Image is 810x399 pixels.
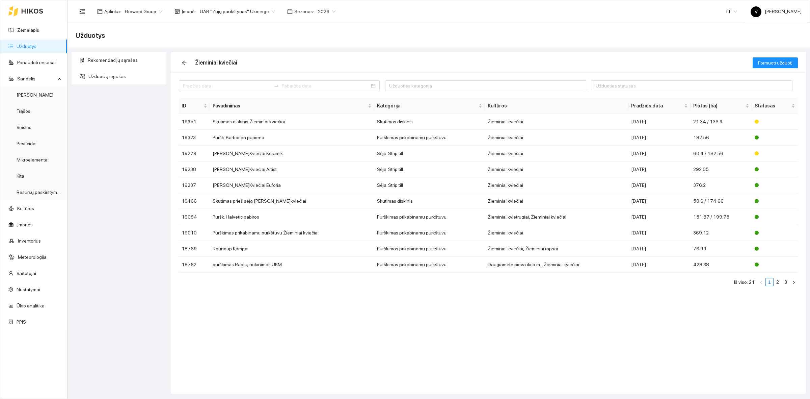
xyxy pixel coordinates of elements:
[755,6,758,17] span: V
[485,225,628,241] td: Žieminiai kviečiai
[374,225,485,241] td: Purškimas prikabinamu purkštuvu
[210,98,375,114] th: this column's title is Pavadinimas,this column is sortable
[125,6,162,17] span: Groward Group
[691,98,752,114] th: this column's title is Plotas (ha),this column is sortable
[179,177,210,193] td: 19237
[631,134,688,141] div: [DATE]
[693,198,724,204] span: 58.6 / 174.66
[485,177,628,193] td: Žieminiai kviečiai
[210,193,375,209] td: Skutimas prieš sėją [PERSON_NAME]kviečiai
[282,82,370,90] input: Pabaigos data
[80,58,84,63] span: solution
[274,83,279,89] span: to
[485,161,628,177] td: Žieminiai kviečiai
[790,278,798,286] li: Pirmyn
[377,102,477,109] span: Kategorija
[179,225,210,241] td: 19010
[17,157,49,163] a: Mikroelementai
[485,241,628,257] td: Žieminiai kviečiai, Žieminiai rapsai
[179,257,210,273] td: 18762
[17,125,31,130] a: Veislės
[374,177,485,193] td: Sėja. Strip till
[210,209,375,225] td: Puršk. Halvetic pabiros
[631,261,688,268] div: [DATE]
[485,257,628,273] td: Daugiametė pieva iki 5 m. , Žieminiai kviečiai
[374,98,485,114] th: this column's title is Kategorija,this column is sortable
[88,70,161,83] span: Užduočių sąrašas
[485,209,628,225] td: Žieminiai kvietrugiai, Žieminiai kviečiai
[179,209,210,225] td: 19084
[179,57,190,68] button: arrow-left
[179,193,210,209] td: 19166
[17,27,39,33] a: Žemėlapis
[210,146,375,161] td: [PERSON_NAME]Kviečiai Keramik
[766,278,773,286] a: 1
[374,130,485,146] td: Purškimas prikabinamu purkštuvu
[631,102,683,109] span: Pradžios data
[374,114,485,130] td: Skutimas diskinis
[182,102,202,109] span: ID
[782,278,789,286] a: 3
[631,245,688,252] div: [DATE]
[18,254,47,260] a: Meteorologija
[631,197,688,205] div: [DATE]
[17,141,36,146] a: Pesticidai
[752,98,798,114] th: this column's title is Statusas,this column is sortable
[17,222,33,227] a: Įmonės
[210,225,375,241] td: Purškimas prikabinamu purkštuvu Žieminiai kviečiai
[17,60,56,65] a: Panaudoti resursai
[210,241,375,257] td: Roundup Kampai
[200,6,275,17] span: UAB "Zujų paukštynas" Ukmerge
[774,278,781,286] a: 2
[753,57,798,68] button: Formuoti užduotį
[485,114,628,130] td: Žieminiai kviečiai
[485,193,628,209] td: Žieminiai kviečiai
[759,280,763,284] span: left
[88,53,161,67] span: Rekomendacijų sąrašas
[179,161,210,177] td: 19238
[76,5,89,18] button: menu-fold
[691,130,752,146] td: 182.56
[179,98,210,114] th: this column's title is ID,this column is sortable
[213,102,367,109] span: Pavadinimas
[628,98,691,114] th: this column's title is Pradžios data,this column is sortable
[374,209,485,225] td: Purškimas prikabinamu purkštuvu
[691,257,752,273] td: 428.38
[751,9,802,14] span: [PERSON_NAME]
[631,166,688,173] div: [DATE]
[17,319,26,325] a: PPIS
[757,278,765,286] button: left
[210,130,375,146] td: Puršk. Barbarian pupiena
[17,271,36,276] a: Vartotojai
[294,8,314,15] span: Sezonas :
[195,58,237,67] div: Žieminiai kviečiai
[693,102,744,109] span: Plotas (ha)
[374,257,485,273] td: Purškimas prikabinamu purkštuvu
[18,238,41,244] a: Inventorius
[790,278,798,286] button: right
[691,241,752,257] td: 76.99
[691,225,752,241] td: 369.12
[17,303,45,308] a: Ūkio analitika
[17,173,24,179] a: Kita
[485,98,628,114] th: Kultūros
[287,9,293,14] span: calendar
[758,59,792,67] span: Formuoti užduotį
[631,181,688,189] div: [DATE]
[693,214,729,220] span: 151.87 / 199.75
[691,177,752,193] td: 376.2
[79,8,85,15] span: menu-fold
[693,119,722,124] span: 21.34 / 136.3
[179,146,210,161] td: 19279
[179,60,189,66] span: arrow-left
[374,193,485,209] td: Skutimas diskinis
[274,83,279,89] span: swap-right
[104,8,121,15] span: Aplinka :
[182,8,196,15] span: Įmonė :
[755,102,790,109] span: Statusas
[757,278,765,286] li: Atgal
[485,146,628,161] td: Žieminiai kviečiai
[179,241,210,257] td: 18769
